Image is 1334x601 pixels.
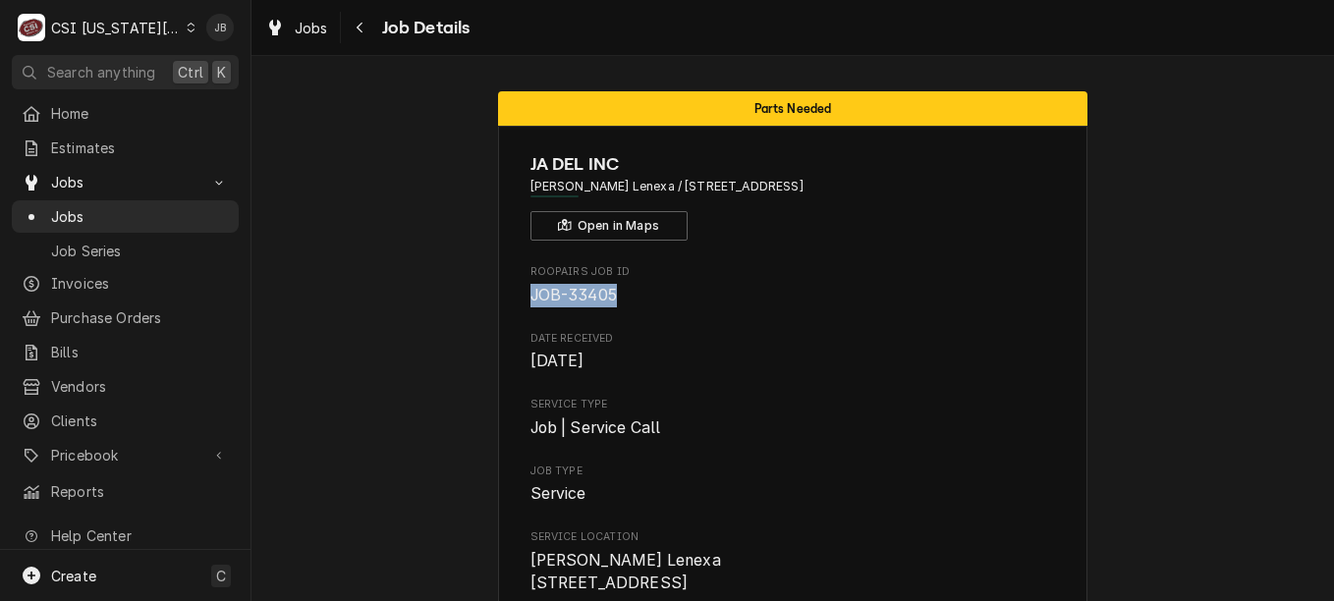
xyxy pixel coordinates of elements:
[51,307,229,328] span: Purchase Orders
[51,568,96,584] span: Create
[530,211,688,241] button: Open in Maps
[216,566,226,586] span: C
[376,15,471,41] span: Job Details
[51,525,227,546] span: Help Center
[530,178,1056,195] span: Address
[12,132,239,164] a: Estimates
[530,331,1056,347] span: Date Received
[754,102,832,115] span: Parts Needed
[51,206,229,227] span: Jobs
[530,151,1056,241] div: Client Information
[51,137,229,158] span: Estimates
[530,551,721,593] span: [PERSON_NAME] Lenexa [STREET_ADDRESS]
[12,336,239,368] a: Bills
[18,14,45,41] div: C
[12,166,239,198] a: Go to Jobs
[530,264,1056,306] div: Roopairs Job ID
[12,475,239,508] a: Reports
[51,241,229,261] span: Job Series
[51,103,229,124] span: Home
[206,14,234,41] div: Joshua Bennett's Avatar
[12,235,239,267] a: Job Series
[530,264,1056,280] span: Roopairs Job ID
[530,549,1056,595] span: Service Location
[12,439,239,471] a: Go to Pricebook
[530,352,584,370] span: [DATE]
[345,12,376,43] button: Navigate back
[217,62,226,82] span: K
[530,284,1056,307] span: Roopairs Job ID
[206,14,234,41] div: JB
[530,397,1056,412] span: Service Type
[530,151,1056,178] span: Name
[51,273,229,294] span: Invoices
[257,12,336,44] a: Jobs
[51,172,199,192] span: Jobs
[530,331,1056,373] div: Date Received
[51,342,229,362] span: Bills
[530,416,1056,440] span: Service Type
[530,529,1056,595] div: Service Location
[51,18,181,38] div: CSI [US_STATE][GEOGRAPHIC_DATA]
[12,405,239,437] a: Clients
[530,464,1056,479] span: Job Type
[12,370,239,403] a: Vendors
[530,529,1056,545] span: Service Location
[12,55,239,89] button: Search anythingCtrlK
[530,418,661,437] span: Job | Service Call
[530,350,1056,373] span: Date Received
[530,397,1056,439] div: Service Type
[530,484,586,503] span: Service
[530,482,1056,506] span: Job Type
[51,376,229,397] span: Vendors
[12,97,239,130] a: Home
[498,91,1087,126] div: Status
[530,464,1056,506] div: Job Type
[295,18,328,38] span: Jobs
[51,445,199,465] span: Pricebook
[178,62,203,82] span: Ctrl
[12,519,239,552] a: Go to Help Center
[530,286,617,304] span: JOB-33405
[18,14,45,41] div: CSI Kansas City's Avatar
[12,267,239,300] a: Invoices
[12,200,239,233] a: Jobs
[47,62,155,82] span: Search anything
[51,481,229,502] span: Reports
[51,410,229,431] span: Clients
[12,301,239,334] a: Purchase Orders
